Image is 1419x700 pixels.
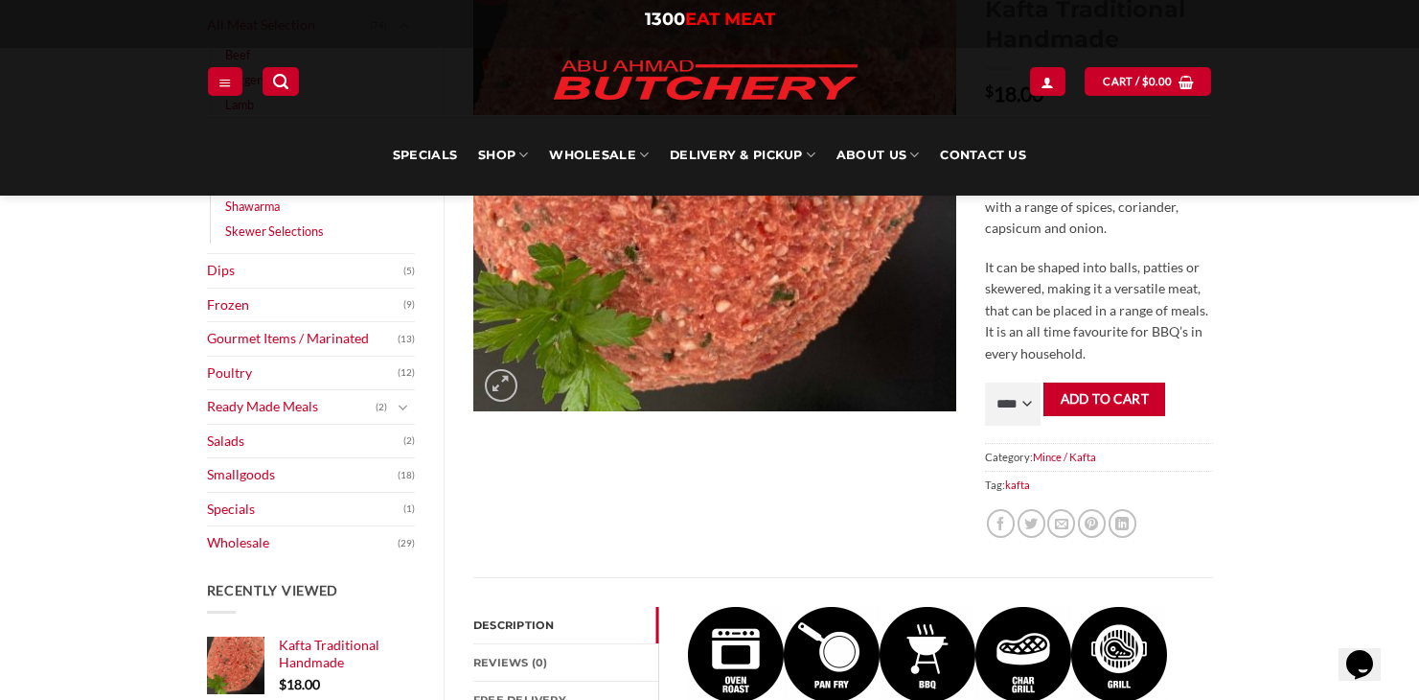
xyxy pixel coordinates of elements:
a: Shawarma [225,194,280,219]
a: View cart [1085,67,1211,95]
a: Frozen [207,289,404,322]
span: $ [1142,73,1149,90]
a: Kafta Traditional Handmade [279,637,416,672]
a: About Us [836,115,919,196]
a: Skewer Selections [225,219,324,244]
a: Specials [207,493,404,526]
span: (13) [398,325,415,354]
img: Abu Ahmad Butchery [538,48,873,115]
bdi: 18.00 [279,676,320,692]
span: Recently Viewed [207,582,339,598]
a: Poultry [207,357,399,390]
a: Pin on Pinterest [1078,509,1106,537]
a: SHOP [478,115,528,196]
a: Gourmet Items / Marinated [207,322,399,356]
span: Category: [985,443,1212,471]
a: Delivery & Pickup [670,115,815,196]
span: (5) [403,257,415,286]
a: Description [473,607,658,643]
a: Email to a Friend [1047,509,1075,537]
span: Tag: [985,471,1212,499]
a: Salads [207,425,404,458]
a: Dips [207,254,404,288]
span: $ [279,676,286,692]
a: Reviews (0) [473,644,658,681]
span: Cart / [1103,73,1172,90]
button: Add to cart [1043,383,1165,416]
a: kafta [1005,478,1030,491]
span: (12) [398,359,415,387]
a: Ready Made Meals [207,390,377,424]
button: Toggle [392,397,415,418]
span: 1300 [645,9,685,30]
p: [PERSON_NAME]’s Gourmet Kafta is made of lamb and beef mince, mixed with a range of spices, coria... [985,152,1212,239]
a: Mince / Kafta [1033,451,1096,463]
a: Zoom [485,369,517,402]
a: Wholesale [207,526,399,560]
a: 1300EAT MEAT [645,9,775,30]
span: (1) [403,495,415,524]
p: It can be shaped into balls, patties or skewered, making it a versatile meat, that can be placed ... [985,257,1212,365]
a: Search [263,67,299,95]
span: (2) [403,427,415,455]
a: Contact Us [940,115,1026,196]
span: (18) [398,461,415,490]
bdi: 0.00 [1142,75,1173,87]
span: EAT MEAT [685,9,775,30]
a: Share on LinkedIn [1109,509,1136,537]
a: Specials [393,115,457,196]
a: Smallgoods [207,458,399,492]
a: My account [1030,67,1064,95]
span: (9) [403,291,415,319]
a: Menu [208,67,242,95]
a: Share on Facebook [987,509,1015,537]
a: Share on Twitter [1018,509,1045,537]
a: Wholesale [549,115,649,196]
iframe: chat widget [1339,623,1400,681]
span: (2) [376,393,387,422]
span: (29) [398,529,415,558]
span: Kafta Traditional Handmade [279,637,379,670]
